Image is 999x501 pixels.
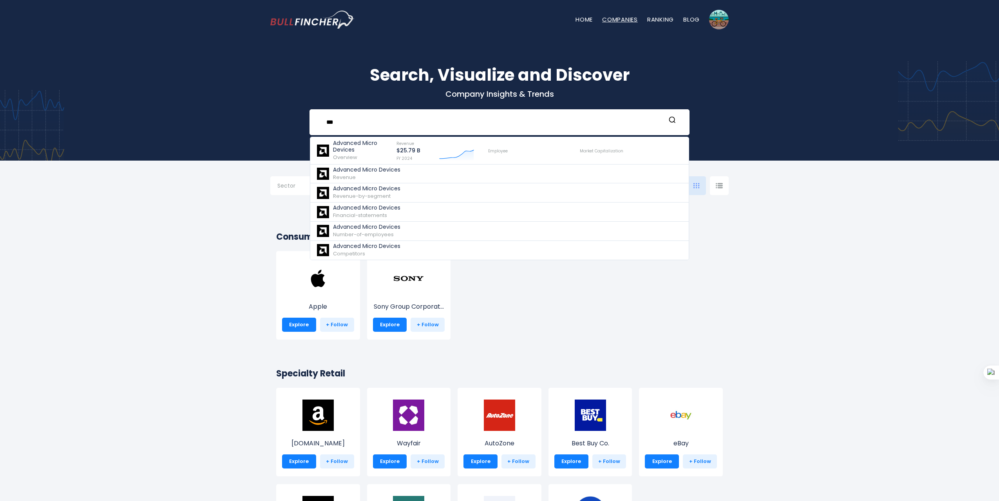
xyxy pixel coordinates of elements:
[683,15,700,24] a: Blog
[276,367,723,380] h2: Specialty Retail
[373,454,407,468] a: Explore
[667,116,677,126] button: Search
[396,147,420,154] p: $25.79 B
[282,454,316,468] a: Explore
[333,140,389,153] p: Advanced Micro Devices
[693,183,700,188] img: icon-comp-grid.svg
[463,439,536,448] p: AutoZone
[310,241,689,260] a: Advanced Micro Devices Competitors
[282,277,354,311] a: Apple
[277,182,295,189] span: Sector
[276,230,723,243] h2: Consumer Electronics
[333,166,400,173] p: Advanced Micro Devices
[411,318,445,332] a: + Follow
[716,183,723,188] img: icon-comp-list-view.svg
[592,454,626,468] a: + Follow
[320,454,354,468] a: + Follow
[333,224,400,230] p: Advanced Micro Devices
[320,318,354,332] a: + Follow
[333,174,356,181] span: Revenue
[683,454,717,468] a: + Follow
[576,15,593,24] a: Home
[270,11,355,29] a: Go to homepage
[333,231,394,238] span: Number-of-employees
[310,203,689,222] a: Advanced Micro Devices Financial-statements
[282,439,354,448] p: Amazon.com
[282,302,354,311] p: Apple
[373,277,445,311] a: Sony Group Corporat...
[396,141,414,147] span: Revenue
[333,212,387,219] span: Financial-statements
[580,148,623,154] span: Market Capitalization
[554,454,588,468] a: Explore
[373,414,445,448] a: Wayfair
[463,414,536,448] a: AutoZone
[333,250,365,257] span: Competitors
[396,156,412,161] span: FY 2024
[665,400,697,431] img: EBAY.png
[488,148,508,154] span: Employee
[554,414,626,448] a: Best Buy Co.
[645,454,679,468] a: Explore
[270,63,729,87] h1: Search, Visualize and Discover
[411,454,445,468] a: + Follow
[501,454,536,468] a: + Follow
[310,183,689,203] a: Advanced Micro Devices Revenue-by-segment
[645,414,717,448] a: eBay
[333,243,400,250] p: Advanced Micro Devices
[333,192,391,200] span: Revenue-by-segment
[270,11,355,29] img: bullfincher logo
[302,263,334,294] img: AAPL.png
[302,400,334,431] img: AMZN.png
[602,15,638,24] a: Companies
[373,439,445,448] p: Wayfair
[310,165,689,184] a: Advanced Micro Devices Revenue
[310,137,689,165] a: Advanced Micro Devices Overview Revenue $25.79 B FY 2024 Employee Market Capitalization
[333,154,357,161] span: Overview
[575,400,606,431] img: BBY.png
[554,439,626,448] p: Best Buy Co.
[393,400,424,431] img: W.png
[645,439,717,448] p: eBay
[333,204,400,211] p: Advanced Micro Devices
[310,222,689,241] a: Advanced Micro Devices Number-of-employees
[463,454,498,468] a: Explore
[282,414,354,448] a: [DOMAIN_NAME]
[373,318,407,332] a: Explore
[484,400,515,431] img: AZO.png
[393,263,424,294] img: SONY.png
[270,89,729,99] p: Company Insights & Trends
[282,318,316,332] a: Explore
[647,15,674,24] a: Ranking
[277,179,328,194] input: Selection
[333,185,400,192] p: Advanced Micro Devices
[373,302,445,311] p: Sony Group Corporation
